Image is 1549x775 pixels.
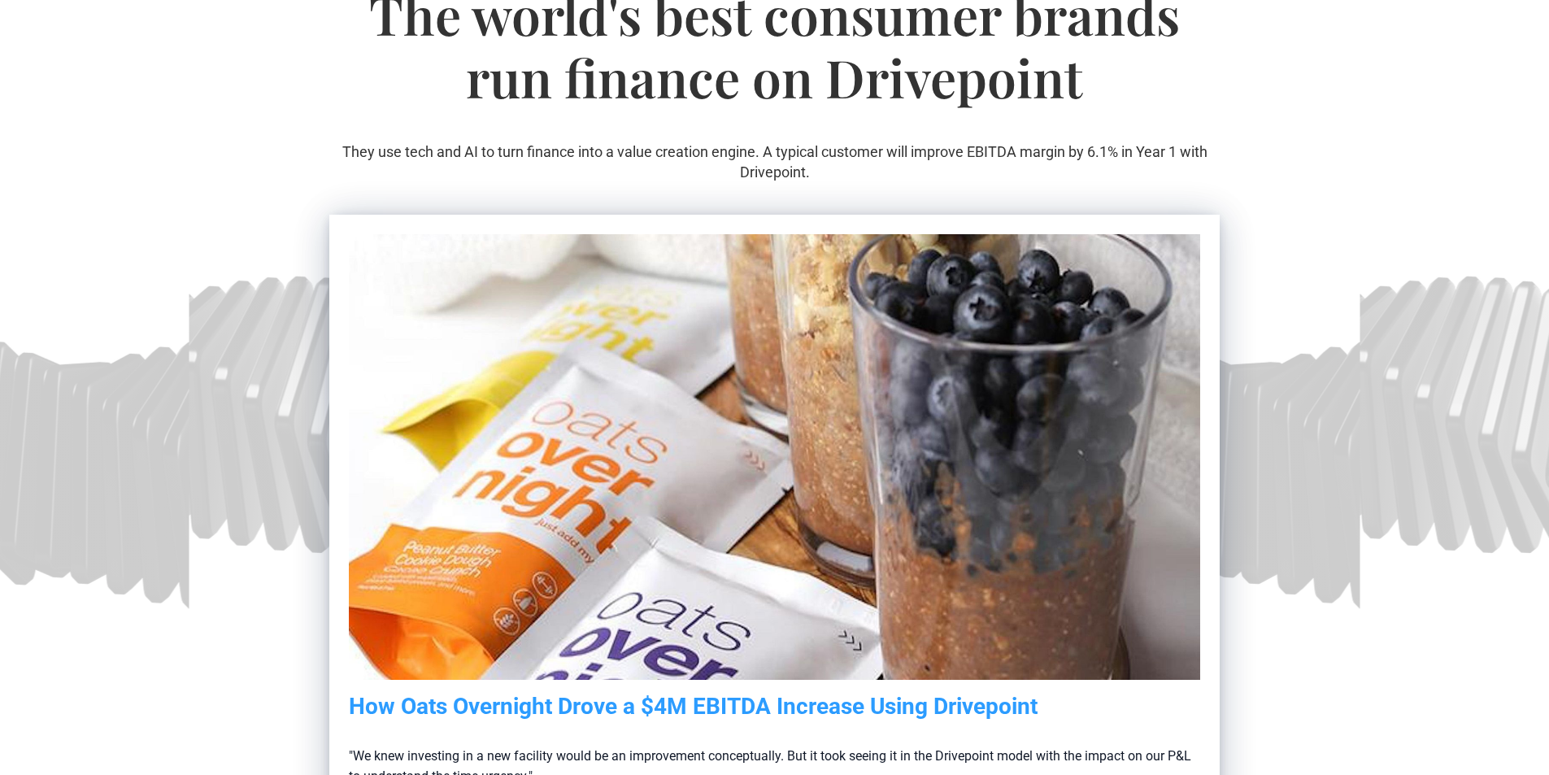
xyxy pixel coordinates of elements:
p: They use tech and AI to turn finance into a value creation engine. A typical customer will improv... [329,142,1220,182]
h5: How Oats Overnight Drove a $4M EBITDA Increase Using Drivepoint [349,693,1200,721]
iframe: Chat Widget [1468,697,1549,775]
